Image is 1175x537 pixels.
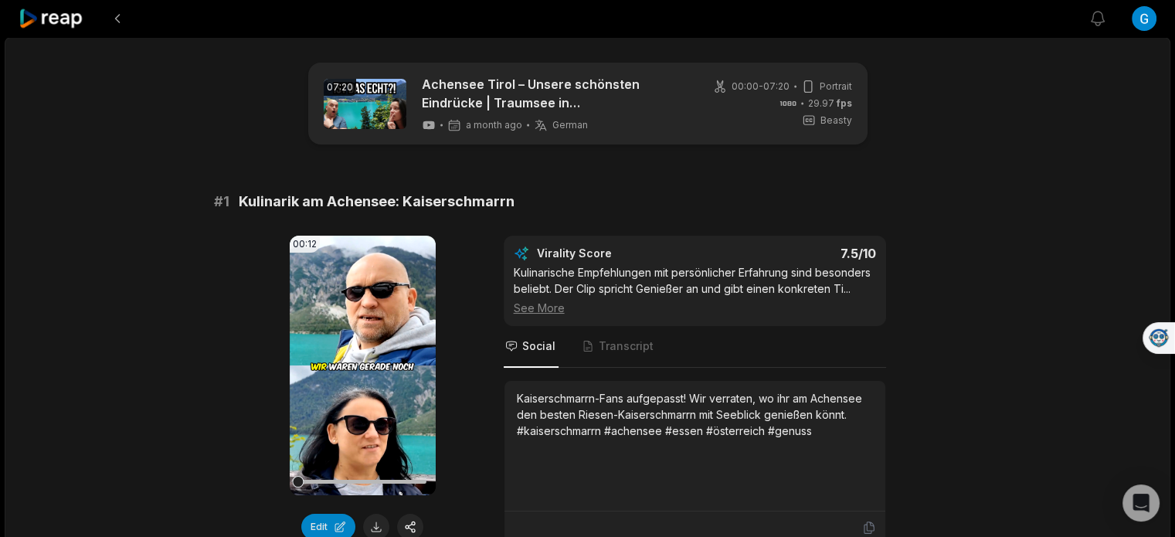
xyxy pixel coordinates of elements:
[514,264,876,316] div: Kulinarische Empfehlungen mit persönlicher Erfahrung sind besonders beliebt. Der Clip spricht Gen...
[1122,484,1160,522] div: Open Intercom Messenger
[239,191,514,212] span: Kulinarik am Achensee: Kaiserschmarrn
[517,390,873,439] div: Kaiserschmarrn-Fans aufgepasst! Wir verraten, wo ihr am Achensee den besten Riesen-Kaiserschmarrn...
[808,97,852,110] span: 29.97
[820,114,852,127] span: Beasty
[537,246,703,261] div: Virality Score
[837,97,852,109] span: fps
[599,338,654,354] span: Transcript
[214,191,229,212] span: # 1
[732,80,790,93] span: 00:00 - 07:20
[522,338,555,354] span: Social
[820,80,852,93] span: Portrait
[290,236,436,495] video: Your browser does not support mp4 format.
[466,119,522,131] span: a month ago
[422,75,688,112] a: Achensee Tirol – Unsere schönsten Eindrücke | Traumsee in [GEOGRAPHIC_DATA]
[710,246,876,261] div: 7.5 /10
[552,119,588,131] span: German
[514,300,876,316] div: See More
[504,326,886,368] nav: Tabs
